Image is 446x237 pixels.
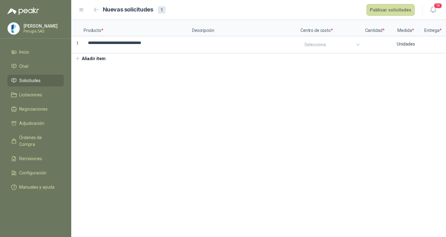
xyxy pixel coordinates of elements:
[7,75,64,86] a: Solicitudes
[7,7,39,15] img: Logo peakr
[19,91,42,98] span: Licitaciones
[300,20,362,36] p: Centro de costo
[7,89,64,101] a: Licitaciones
[388,37,424,51] div: Unidades
[24,29,62,33] p: Perugia SAS
[71,53,109,64] button: Añadir ítem
[7,153,64,165] a: Remisiones
[84,20,192,36] p: Producto
[427,4,439,15] button: 19
[8,23,20,34] img: Company Logo
[387,20,424,36] p: Medida
[19,106,48,112] span: Negociaciones
[7,46,64,58] a: Inicio
[19,77,41,84] span: Solicitudes
[7,181,64,193] a: Manuales y ayuda
[19,169,46,176] span: Configuración
[434,3,442,9] span: 19
[7,167,64,179] a: Configuración
[19,120,44,127] span: Adjudicación
[103,5,153,14] h2: Nuevas solicitudes
[19,49,29,55] span: Inicio
[19,134,58,148] span: Órdenes de Compra
[158,6,165,14] div: 1
[7,103,64,115] a: Negociaciones
[71,36,84,53] p: 1
[19,184,55,191] span: Manuales y ayuda
[7,117,64,129] a: Adjudicación
[7,60,64,72] a: Chat
[366,4,415,16] button: Publicar solicitudes
[7,132,64,150] a: Órdenes de Compra
[362,20,387,36] p: Cantidad
[19,63,28,70] span: Chat
[24,24,62,28] p: [PERSON_NAME]
[192,20,300,36] p: Descripción
[19,155,42,162] span: Remisiones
